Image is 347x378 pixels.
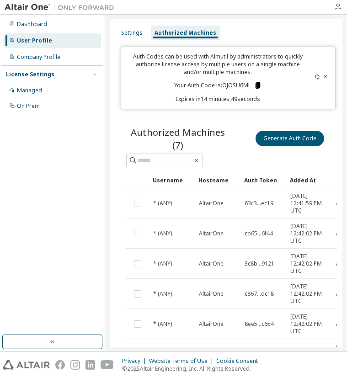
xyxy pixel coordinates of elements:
span: [DATE] 12:42:02 PM UTC [290,283,328,305]
div: Auth Token [244,173,283,188]
span: * (ANY) [153,290,172,298]
span: AltairOne [199,260,224,267]
span: * (ANY) [153,200,172,207]
div: On Prem [17,102,40,110]
span: AltairOne [199,290,224,298]
p: Auth Codes can be used with Almutil by administrators to quickly authorize license access by mult... [127,53,310,76]
span: AltairOne [199,320,224,328]
div: License Settings [6,71,54,78]
img: Altair One [5,3,119,12]
span: * (ANY) [153,260,172,267]
div: Managed [17,87,42,94]
img: instagram.svg [70,360,80,370]
img: youtube.svg [101,360,114,370]
span: c867...dc18 [245,290,274,298]
span: * (ANY) [153,230,172,237]
div: Dashboard [17,21,47,28]
div: Added At [290,173,328,188]
img: linkedin.svg [85,360,95,370]
span: [DATE] 12:41:59 PM UTC [290,192,328,214]
div: Company Profile [17,53,60,61]
div: Username [153,173,191,188]
p: © 2025 Altair Engineering, Inc. All Rights Reserved. [122,365,263,373]
span: cb65...6f44 [245,230,273,237]
span: [DATE] 12:42:02 PM UTC [290,253,328,275]
span: AltairOne [199,200,224,207]
p: Your Auth Code is: OJOSU6ML [174,81,262,90]
span: 3c8b...9121 [245,260,274,267]
button: Generate Auth Code [256,131,324,146]
span: [DATE] 12:42:02 PM UTC [290,313,328,335]
p: Expires in 14 minutes, 49 seconds [127,95,310,103]
span: [DATE] 12:42:02 PM UTC [290,223,328,245]
span: Authorized Machines (7) [126,126,230,151]
div: Privacy [122,357,149,365]
div: Settings [121,29,143,37]
span: 63c3...ec19 [245,200,273,207]
span: AltairOne [199,230,224,237]
div: Hostname [198,173,237,188]
span: * (ANY) [153,320,172,328]
span: 8ee5...c654 [245,320,274,328]
div: Cookie Consent [216,357,263,365]
img: facebook.svg [55,360,65,370]
div: Website Terms of Use [149,357,216,365]
img: altair_logo.svg [3,360,50,370]
div: User Profile [17,37,52,44]
div: Authorized Machines [155,29,216,37]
